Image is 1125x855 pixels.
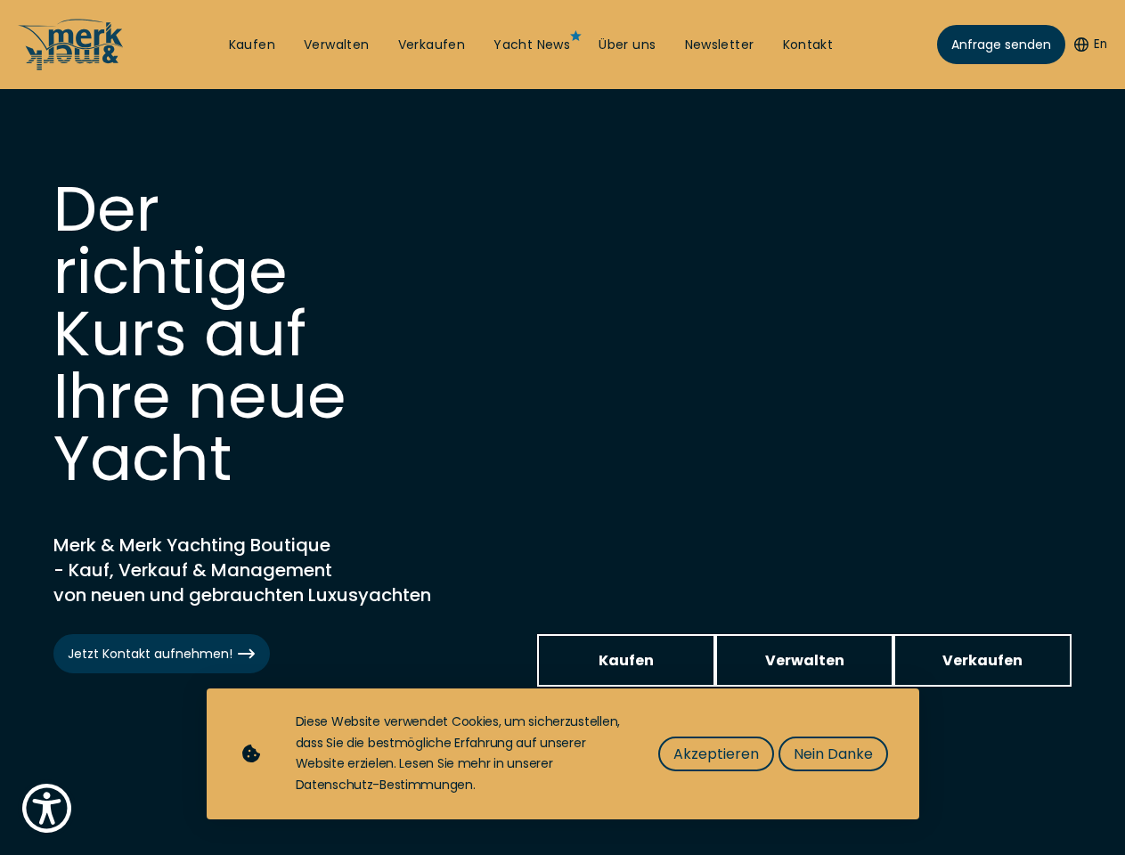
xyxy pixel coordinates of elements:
[893,634,1072,687] a: Verkaufen
[942,649,1023,672] span: Verkaufen
[229,37,275,54] a: Kaufen
[537,634,715,687] a: Kaufen
[493,37,570,54] a: Yacht News
[53,178,410,490] h1: Der richtige Kurs auf Ihre neue Yacht
[715,634,893,687] a: Verwalten
[951,36,1051,54] span: Anfrage senden
[937,25,1065,64] a: Anfrage senden
[304,37,370,54] a: Verwalten
[599,37,656,54] a: Über uns
[658,737,774,771] button: Akzeptieren
[296,776,473,794] a: Datenschutz-Bestimmungen
[599,649,654,672] span: Kaufen
[68,645,256,664] span: Jetzt Kontakt aufnehmen!
[18,779,76,837] button: Show Accessibility Preferences
[1074,36,1107,53] button: En
[685,37,754,54] a: Newsletter
[783,37,834,54] a: Kontakt
[673,743,759,765] span: Akzeptieren
[779,737,888,771] button: Nein Danke
[296,712,623,796] div: Diese Website verwendet Cookies, um sicherzustellen, dass Sie die bestmögliche Erfahrung auf unse...
[794,743,873,765] span: Nein Danke
[765,649,844,672] span: Verwalten
[53,634,270,673] a: Jetzt Kontakt aufnehmen!
[398,37,466,54] a: Verkaufen
[53,533,499,607] h2: Merk & Merk Yachting Boutique - Kauf, Verkauf & Management von neuen und gebrauchten Luxusyachten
